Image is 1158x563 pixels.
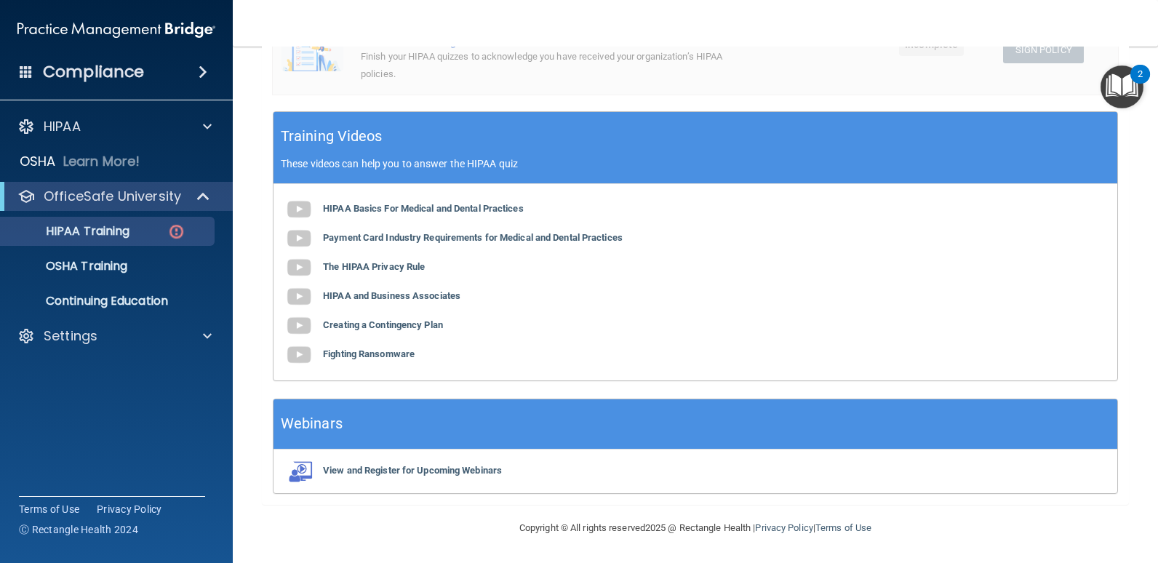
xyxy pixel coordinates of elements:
[9,224,129,239] p: HIPAA Training
[17,188,211,205] a: OfficeSafe University
[17,15,215,44] img: PMB logo
[43,62,144,82] h4: Compliance
[19,502,79,516] a: Terms of Use
[284,195,314,224] img: gray_youtube_icon.38fcd6cc.png
[1003,36,1084,63] button: Sign Policy
[20,153,56,170] p: OSHA
[323,465,502,476] b: View and Register for Upcoming Webinars
[323,290,460,301] b: HIPAA and Business Associates
[1101,65,1143,108] button: Open Resource Center, 2 new notifications
[361,48,738,83] div: Finish your HIPAA quizzes to acknowledge you have received your organization’s HIPAA policies.
[284,253,314,282] img: gray_youtube_icon.38fcd6cc.png
[281,124,383,149] h5: Training Videos
[755,522,812,533] a: Privacy Policy
[284,311,314,340] img: gray_youtube_icon.38fcd6cc.png
[323,348,415,359] b: Fighting Ransomware
[284,224,314,253] img: gray_youtube_icon.38fcd6cc.png
[323,203,524,214] b: HIPAA Basics For Medical and Dental Practices
[167,223,185,241] img: danger-circle.6113f641.png
[97,502,162,516] a: Privacy Policy
[323,261,425,272] b: The HIPAA Privacy Rule
[284,282,314,311] img: gray_youtube_icon.38fcd6cc.png
[323,232,623,243] b: Payment Card Industry Requirements for Medical and Dental Practices
[9,294,208,308] p: Continuing Education
[323,319,443,330] b: Creating a Contingency Plan
[281,158,1110,169] p: These videos can help you to answer the HIPAA quiz
[44,327,97,345] p: Settings
[17,327,212,345] a: Settings
[9,259,127,273] p: OSHA Training
[1138,74,1143,93] div: 2
[63,153,140,170] p: Learn More!
[284,340,314,370] img: gray_youtube_icon.38fcd6cc.png
[44,118,81,135] p: HIPAA
[815,522,871,533] a: Terms of Use
[906,460,1141,518] iframe: Drift Widget Chat Controller
[19,522,138,537] span: Ⓒ Rectangle Health 2024
[17,118,212,135] a: HIPAA
[430,505,961,551] div: Copyright © All rights reserved 2025 @ Rectangle Health | |
[284,460,314,482] img: webinarIcon.c7ebbf15.png
[44,188,181,205] p: OfficeSafe University
[281,411,343,436] h5: Webinars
